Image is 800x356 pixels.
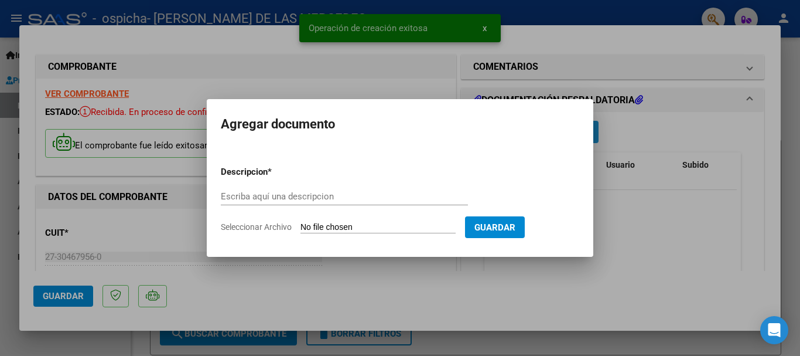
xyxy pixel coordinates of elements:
[760,316,788,344] div: Open Intercom Messenger
[221,222,292,232] span: Seleccionar Archivo
[221,113,579,135] h2: Agregar documento
[221,165,329,179] p: Descripcion
[465,216,525,238] button: Guardar
[474,222,515,233] span: Guardar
